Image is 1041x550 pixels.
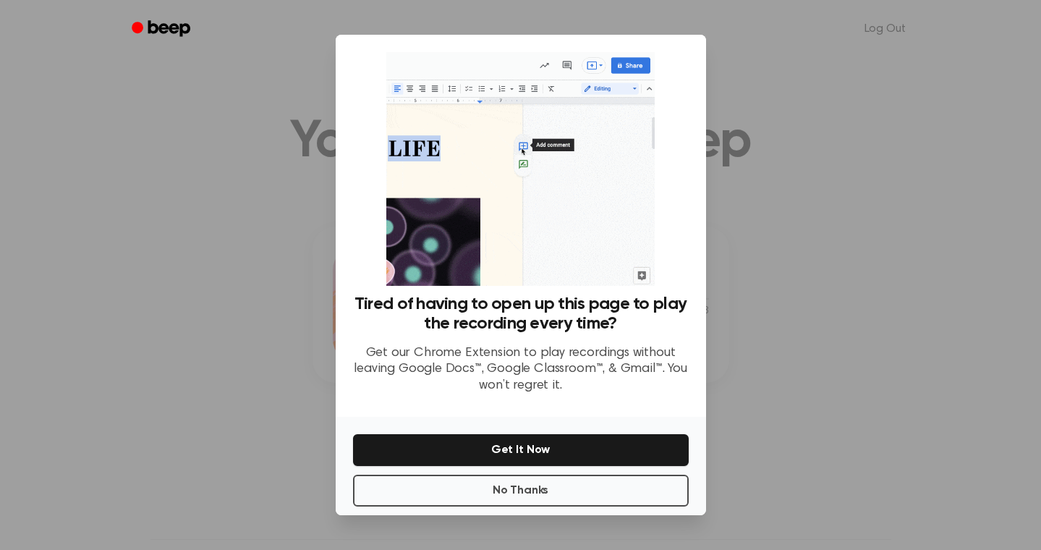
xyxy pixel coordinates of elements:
button: Get It Now [353,434,689,466]
button: No Thanks [353,475,689,507]
h3: Tired of having to open up this page to play the recording every time? [353,295,689,334]
img: Beep extension in action [386,52,655,286]
p: Get our Chrome Extension to play recordings without leaving Google Docs™, Google Classroom™, & Gm... [353,345,689,394]
a: Beep [122,15,203,43]
a: Log Out [850,12,920,46]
